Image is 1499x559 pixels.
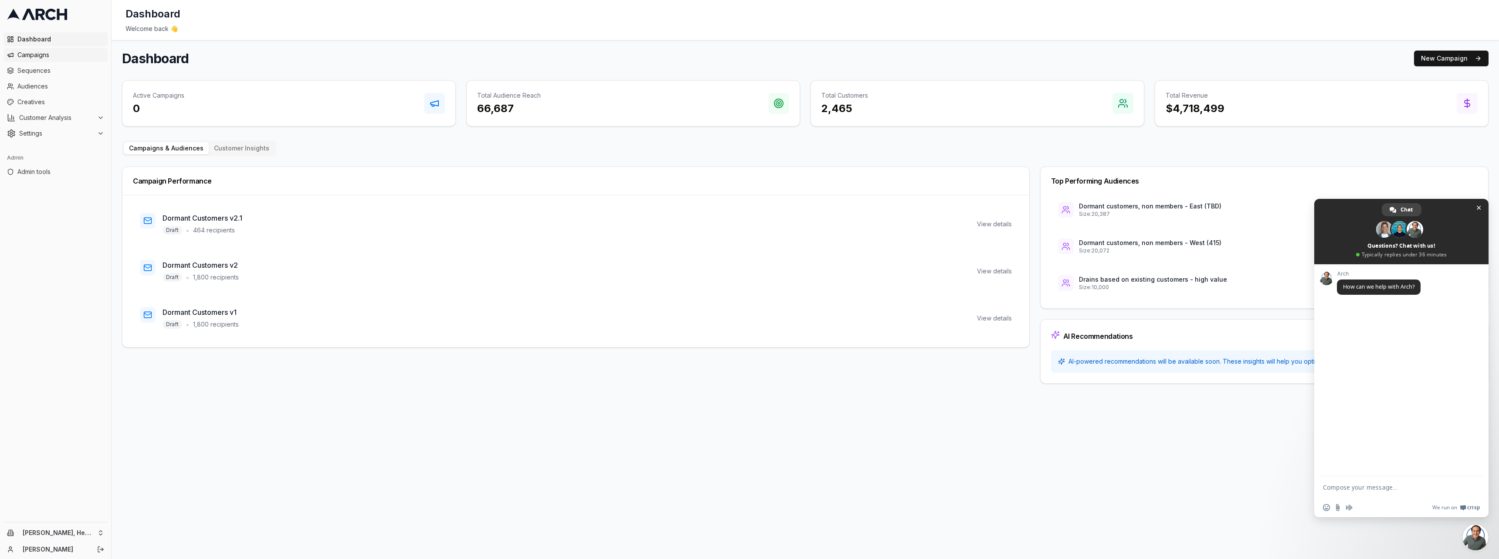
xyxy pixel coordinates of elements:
[1474,203,1483,212] span: Close chat
[1401,203,1413,216] span: Chat
[19,129,94,138] span: Settings
[1079,211,1221,218] p: Size: 20,387
[186,272,190,283] span: •
[193,320,239,329] span: 1,800 recipients
[1323,476,1462,498] textarea: Compose your message...
[3,95,108,109] a: Creatives
[209,142,275,154] button: Customer Insights
[977,267,1012,276] div: View details
[3,32,108,46] a: Dashboard
[1051,177,1478,184] div: Top Performing Audiences
[1414,51,1489,66] button: New Campaign
[193,273,239,282] span: 1,800 recipients
[19,113,94,122] span: Customer Analysis
[124,142,209,154] button: Campaigns & Audiences
[1079,202,1221,211] p: Dormant customers, non members - East (TBD)
[3,526,108,540] button: [PERSON_NAME], Heating, Cooling and Drains
[977,220,1012,228] div: View details
[477,102,541,116] h3: 66,687
[1079,247,1221,254] p: Size: 20,072
[163,273,182,282] span: Draft
[1166,91,1224,100] p: Total Revenue
[3,79,108,93] a: Audiences
[3,48,108,62] a: Campaigns
[23,545,88,554] a: [PERSON_NAME]
[1323,504,1330,511] span: Insert an emoji
[125,24,1485,33] div: Welcome back 👋
[17,98,104,106] span: Creatives
[193,226,235,235] span: 464 recipients
[17,82,104,91] span: Audiences
[133,177,1019,184] div: Campaign Performance
[17,35,104,44] span: Dashboard
[1462,524,1489,550] a: Close chat
[1432,504,1457,511] span: We run on
[122,51,189,66] h1: Dashboard
[1346,504,1353,511] span: Audio message
[163,260,239,270] h3: Dormant Customers v2
[1382,203,1421,216] a: Chat
[477,91,541,100] p: Total Audience Reach
[17,167,104,176] span: Admin tools
[3,151,108,165] div: Admin
[125,7,180,21] h1: Dashboard
[1079,284,1227,291] p: Size: 10,000
[1467,504,1480,511] span: Crisp
[163,307,239,317] h3: Dormant Customers v1
[1079,275,1227,284] p: Drains based on existing customers - high value
[3,126,108,140] button: Settings
[977,314,1012,323] div: View details
[1068,357,1460,366] span: AI-powered recommendations will be available soon. These insights will help you optimize your cam...
[1432,504,1480,511] a: We run onCrisp
[95,543,107,556] button: Log out
[3,64,108,78] a: Sequences
[23,529,94,537] span: [PERSON_NAME], Heating, Cooling and Drains
[163,226,182,235] span: Draft
[17,51,104,59] span: Campaigns
[133,102,184,116] h3: 0
[163,213,242,223] h3: Dormant Customers v2.1
[1334,504,1341,511] span: Send a file
[1343,283,1414,290] span: How can we help with Arch?
[3,111,108,125] button: Customer Analysis
[133,91,184,100] p: Active Campaigns
[821,91,868,100] p: Total Customers
[163,320,182,329] span: Draft
[1166,102,1224,116] h3: $4,718,499
[186,225,190,235] span: •
[821,102,868,116] h3: 2,465
[3,165,108,179] a: Admin tools
[186,319,190,330] span: •
[17,66,104,75] span: Sequences
[1063,333,1133,340] div: AI Recommendations
[1337,271,1421,277] span: Arch
[1079,239,1221,247] p: Dormant customers, non members - West (415)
